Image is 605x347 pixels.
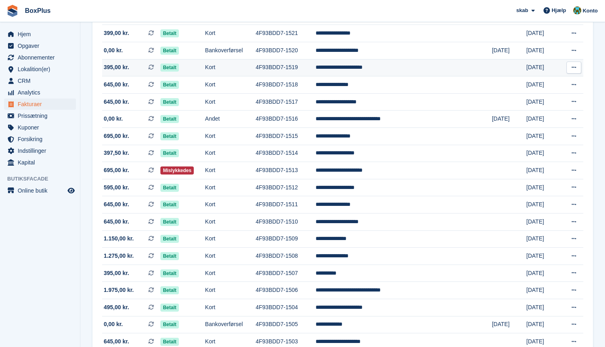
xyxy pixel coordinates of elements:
span: 395,00 kr. [104,63,129,72]
td: [DATE] [526,248,561,265]
span: Betalt [160,64,178,72]
span: Betalt [160,320,178,329]
span: 395,00 kr. [104,269,129,277]
span: skab [516,6,528,14]
span: Betalt [160,132,178,140]
td: 4F93BDD7-1513 [256,162,316,179]
td: Kort [205,25,256,42]
span: Betalt [160,269,178,277]
a: menu [4,29,76,40]
span: 1.975,00 kr. [104,286,134,294]
span: 1.150,00 kr. [104,234,134,243]
a: menu [4,145,76,156]
span: Indstillinger [18,145,66,156]
td: Kort [205,179,256,196]
td: Andet [205,111,256,128]
span: Fakturaer [18,99,66,110]
td: [DATE] [526,111,561,128]
td: 4F93BDD7-1510 [256,214,316,231]
td: [DATE] [526,265,561,282]
td: [DATE] [526,196,561,214]
span: Betalt [160,184,178,192]
span: Lokalition(er) [18,64,66,75]
td: 4F93BDD7-1505 [256,316,316,333]
span: Forsikring [18,133,66,145]
td: 4F93BDD7-1512 [256,179,316,196]
span: 645,00 kr. [104,98,129,106]
span: Betalt [160,29,178,37]
td: Bankoverførsel [205,316,256,333]
td: [DATE] [526,230,561,248]
img: stora-icon-8386f47178a22dfd0bd8f6a31ec36ba5ce8667c1dd55bd0f319d3a0aa187defe.svg [6,5,18,17]
td: Kort [205,299,256,316]
img: Anders Johansen [573,6,581,14]
span: Abonnementer [18,52,66,63]
td: Kort [205,248,256,265]
td: Kort [205,145,256,162]
td: Kort [205,196,256,214]
td: [DATE] [526,145,561,162]
td: [DATE] [526,282,561,299]
span: 0,00 kr. [104,115,123,123]
span: Prissætning [18,110,66,121]
span: 645,00 kr. [104,218,129,226]
span: Betalt [160,81,178,89]
td: Bankoverførsel [205,42,256,60]
td: Kort [205,128,256,145]
a: menu [4,64,76,75]
td: [DATE] [526,214,561,231]
td: 4F93BDD7-1511 [256,196,316,214]
td: 4F93BDD7-1514 [256,145,316,162]
td: 4F93BDD7-1517 [256,93,316,111]
td: 4F93BDD7-1518 [256,76,316,94]
span: 399,00 kr. [104,29,129,37]
span: 645,00 kr. [104,80,129,89]
td: Kort [205,230,256,248]
a: BoxPlus [22,4,54,17]
td: 4F93BDD7-1515 [256,128,316,145]
td: [DATE] [526,316,561,333]
span: Konto [582,7,598,15]
td: 4F93BDD7-1507 [256,265,316,282]
a: menu [4,133,76,145]
span: 0,00 kr. [104,320,123,329]
a: menu [4,99,76,110]
span: Betalt [160,304,178,312]
span: 397,50 kr. [104,149,129,157]
td: Kort [205,76,256,94]
span: Betalt [160,252,178,260]
span: 695,00 kr. [104,132,129,140]
td: [DATE] [526,59,561,76]
span: 695,00 kr. [104,166,129,175]
span: Analytics [18,87,66,98]
td: 4F93BDD7-1508 [256,248,316,265]
span: Kapital [18,157,66,168]
td: [DATE] [526,128,561,145]
td: 4F93BDD7-1509 [256,230,316,248]
a: menu [4,75,76,86]
a: menu [4,40,76,51]
td: 4F93BDD7-1520 [256,42,316,60]
a: Forhåndsvisning af butik [66,186,76,195]
span: Betalt [160,338,178,346]
span: 645,00 kr. [104,337,129,346]
span: Betalt [160,115,178,123]
td: Kort [205,59,256,76]
td: [DATE] [526,93,561,111]
td: [DATE] [526,76,561,94]
span: Butiksfacade [7,175,80,183]
span: Hjælp [552,6,566,14]
td: Kort [205,265,256,282]
span: Online butik [18,185,66,196]
span: Betalt [160,47,178,55]
td: 4F93BDD7-1519 [256,59,316,76]
a: menu [4,52,76,63]
span: 0,00 kr. [104,46,123,55]
td: [DATE] [492,42,527,60]
span: Betalt [160,149,178,157]
span: Betalt [160,235,178,243]
td: Kort [205,214,256,231]
span: Betalt [160,218,178,226]
td: [DATE] [526,162,561,179]
td: [DATE] [526,299,561,316]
